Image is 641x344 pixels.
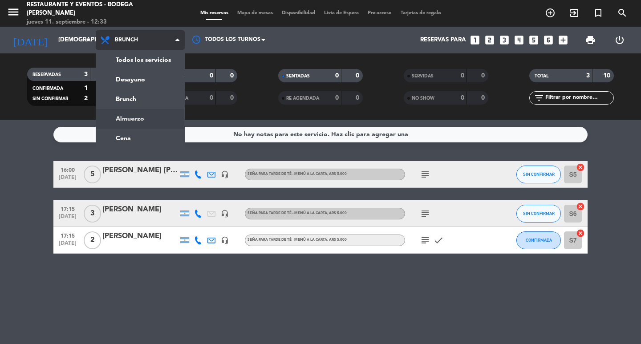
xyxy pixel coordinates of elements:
[585,35,596,45] span: print
[247,238,347,242] span: Seña para TARDE DE TÉ - MENÚ A LA CARTA
[221,210,229,218] i: headset_mic
[210,95,213,101] strong: 0
[593,8,604,18] i: turned_in_not
[614,35,625,45] i: power_settings_new
[576,163,585,172] i: cancel
[210,73,213,79] strong: 0
[481,95,487,101] strong: 0
[356,73,361,79] strong: 0
[102,204,178,215] div: [PERSON_NAME]
[535,74,548,78] span: TOTAL
[513,34,525,46] i: looks_4
[84,71,88,77] strong: 3
[7,5,20,22] button: menu
[469,34,481,46] i: looks_one
[233,130,408,140] div: No hay notas para este servicio. Haz clic para agregar una
[481,73,487,79] strong: 0
[327,211,347,215] span: , ARS 5.000
[545,8,556,18] i: add_circle_outline
[84,205,101,223] span: 3
[84,166,101,183] span: 5
[84,231,101,249] span: 2
[32,73,61,77] span: RESERVADAS
[412,96,434,101] span: NO SHOW
[57,230,79,240] span: 17:15
[96,129,184,148] a: Cena
[617,8,628,18] i: search
[247,172,347,176] span: Seña para TARDE DE TÉ - MENÚ A LA CARTA
[335,95,339,101] strong: 0
[32,97,68,101] span: SIN CONFIRMAR
[57,214,79,224] span: [DATE]
[605,27,634,53] div: LOG OUT
[327,238,347,242] span: , ARS 5.000
[569,8,580,18] i: exit_to_app
[27,18,154,27] div: jueves 11. septiembre - 12:33
[286,74,310,78] span: SENTADAS
[499,34,510,46] i: looks_3
[396,11,446,16] span: Tarjetas de regalo
[196,11,233,16] span: Mis reservas
[27,0,154,18] div: Restaurante y Eventos - Bodega [PERSON_NAME]
[247,211,347,215] span: Seña para TARDE DE TÉ - MENÚ A LA CARTA
[57,174,79,185] span: [DATE]
[96,70,184,89] a: Desayuno
[7,5,20,19] i: menu
[32,86,63,91] span: CONFIRMADA
[420,36,466,44] span: Reservas para
[230,73,235,79] strong: 0
[115,37,138,43] span: Brunch
[84,85,88,91] strong: 1
[526,238,552,243] span: CONFIRMADA
[420,235,430,246] i: subject
[96,89,184,109] a: Brunch
[544,93,613,103] input: Filtrar por nombre...
[420,169,430,180] i: subject
[461,95,464,101] strong: 0
[576,229,585,238] i: cancel
[356,95,361,101] strong: 0
[484,34,495,46] i: looks_two
[221,170,229,178] i: headset_mic
[96,50,184,70] a: Todos los servicios
[420,208,430,219] i: subject
[528,34,540,46] i: looks_5
[84,95,88,101] strong: 2
[603,73,612,79] strong: 10
[221,236,229,244] i: headset_mic
[516,231,561,249] button: CONFIRMADA
[57,203,79,214] span: 17:15
[327,172,347,176] span: , ARS 5.000
[7,30,54,50] i: [DATE]
[102,165,178,176] div: [PERSON_NAME] [PERSON_NAME]
[233,11,277,16] span: Mapa de mesas
[335,73,339,79] strong: 0
[586,73,590,79] strong: 3
[523,172,555,177] span: SIN CONFIRMAR
[543,34,554,46] i: looks_6
[57,240,79,251] span: [DATE]
[57,164,79,174] span: 16:00
[576,202,585,211] i: cancel
[286,96,319,101] span: RE AGENDADA
[516,205,561,223] button: SIN CONFIRMAR
[534,93,544,103] i: filter_list
[83,35,93,45] i: arrow_drop_down
[516,166,561,183] button: SIN CONFIRMAR
[363,11,396,16] span: Pre-acceso
[412,74,434,78] span: SERVIDAS
[230,95,235,101] strong: 0
[96,109,184,129] a: Almuerzo
[523,211,555,216] span: SIN CONFIRMAR
[277,11,320,16] span: Disponibilidad
[102,231,178,242] div: [PERSON_NAME]
[461,73,464,79] strong: 0
[433,235,444,246] i: check
[557,34,569,46] i: add_box
[320,11,363,16] span: Lista de Espera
